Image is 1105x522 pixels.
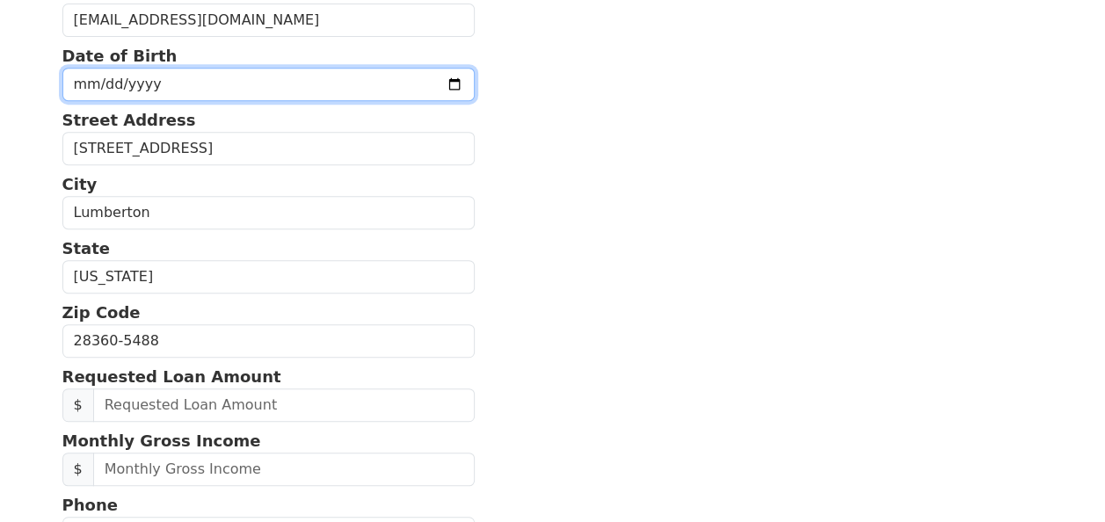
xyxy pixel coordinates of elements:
strong: Phone [62,496,118,514]
p: Monthly Gross Income [62,429,476,453]
input: Zip Code [62,324,476,358]
input: City [62,196,476,229]
strong: State [62,239,111,257]
strong: Zip Code [62,303,141,322]
input: Monthly Gross Income [93,453,475,486]
strong: Street Address [62,111,196,129]
span: $ [62,388,94,422]
span: $ [62,453,94,486]
strong: City [62,175,98,193]
strong: Date of Birth [62,47,178,65]
strong: Requested Loan Amount [62,367,281,386]
input: Requested Loan Amount [93,388,475,422]
input: Re-Enter Email Address [62,4,476,37]
input: Street Address [62,132,476,165]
